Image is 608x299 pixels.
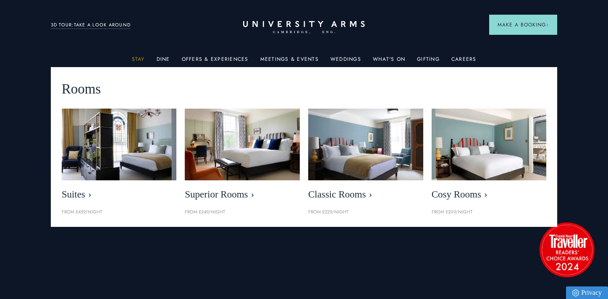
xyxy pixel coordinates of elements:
[308,109,423,180] img: image-7eccef6fe4fe90343db89eb79f703814c40db8b4-400x250-jpg
[417,56,440,67] a: Gifting
[51,21,131,29] a: 3D TOUR:TAKE A LOOK AROUND
[308,189,423,200] span: Classic Rooms
[62,109,177,180] img: image-21e87f5add22128270780cf7737b92e839d7d65d-400x250-jpg
[185,208,300,216] p: From £249/night
[330,56,361,67] a: Weddings
[243,21,365,34] a: Home
[62,109,177,205] a: image-21e87f5add22128270780cf7737b92e839d7d65d-400x250-jpg Suites
[489,15,557,35] button: Make a BookingArrow icon
[157,56,170,67] a: Dine
[185,189,300,200] span: Superior Rooms
[535,218,598,281] img: image-2524eff8f0c5d55edbf694693304c4387916dea5-1501x1501-png
[498,21,549,29] span: Make a Booking
[572,289,579,296] img: Privacy
[432,109,547,205] a: image-0c4e569bfe2498b75de12d7d88bf10a1f5f839d4-400x250-jpg Cosy Rooms
[432,208,547,216] p: From £209/night
[185,109,300,180] img: image-5bdf0f703dacc765be5ca7f9d527278f30b65e65-400x250-jpg
[260,56,319,67] a: Meetings & Events
[308,109,423,205] a: image-7eccef6fe4fe90343db89eb79f703814c40db8b4-400x250-jpg Classic Rooms
[432,109,547,180] img: image-0c4e569bfe2498b75de12d7d88bf10a1f5f839d4-400x250-jpg
[432,189,547,200] span: Cosy Rooms
[373,56,405,67] a: What's On
[185,109,300,205] a: image-5bdf0f703dacc765be5ca7f9d527278f30b65e65-400x250-jpg Superior Rooms
[566,286,608,299] a: Privacy
[451,56,477,67] a: Careers
[62,189,177,200] span: Suites
[182,56,249,67] a: Offers & Experiences
[308,208,423,216] p: From £229/night
[62,208,177,216] p: From £459/night
[62,78,101,100] span: Rooms
[546,23,549,26] img: Arrow icon
[132,56,145,67] a: Stay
